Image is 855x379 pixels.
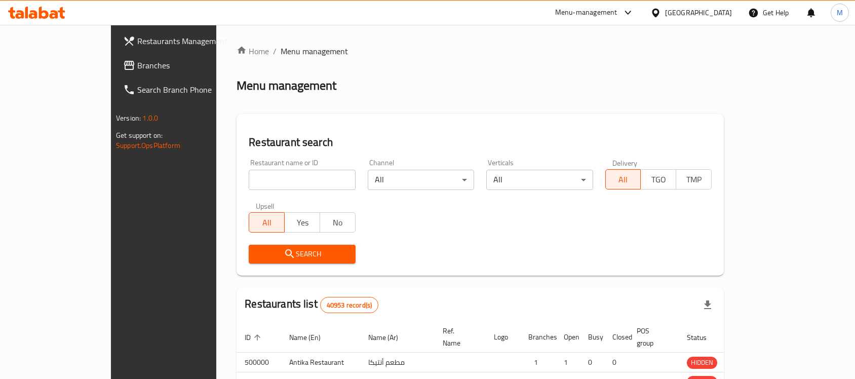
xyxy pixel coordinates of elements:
label: Upsell [256,202,275,209]
button: TMP [676,169,712,189]
td: 0 [604,353,629,372]
li: / [273,45,277,57]
span: HIDDEN [687,357,717,368]
span: All [253,215,281,230]
span: Menu management [281,45,348,57]
span: Search Branch Phone [137,84,246,96]
nav: breadcrumb [237,45,724,57]
span: Get support on: [116,129,163,142]
span: Name (Ar) [368,331,411,344]
a: Branches [115,53,254,78]
span: Version: [116,111,141,125]
span: Yes [289,215,316,230]
span: Status [687,331,720,344]
span: No [324,215,352,230]
div: Export file [695,293,720,317]
td: 1 [556,353,580,372]
a: Restaurants Management [115,29,254,53]
td: 1 [520,353,556,372]
div: Total records count [320,297,378,313]
th: Branches [520,322,556,353]
button: No [320,212,356,233]
span: TGO [645,172,672,187]
a: Search Branch Phone [115,78,254,102]
span: Name (En) [289,331,334,344]
button: Yes [284,212,320,233]
div: HIDDEN [687,357,717,369]
button: TGO [640,169,676,189]
span: Search [257,248,347,260]
th: Busy [580,322,604,353]
a: Support.OpsPlatform [116,139,180,152]
h2: Restaurant search [249,135,712,150]
span: All [610,172,637,187]
div: Menu-management [555,7,617,19]
h2: Menu management [237,78,336,94]
td: مطعم أنتيكا [360,353,435,372]
label: Delivery [612,159,638,166]
span: ID [245,331,264,344]
span: TMP [680,172,708,187]
input: Search for restaurant name or ID.. [249,170,355,190]
span: 40953 record(s) [321,300,378,310]
div: All [486,170,593,190]
span: 1.0.0 [142,111,158,125]
button: All [605,169,641,189]
span: M [837,7,843,18]
button: Search [249,245,355,263]
th: Closed [604,322,629,353]
div: [GEOGRAPHIC_DATA] [665,7,732,18]
span: Ref. Name [443,325,474,349]
span: Restaurants Management [137,35,246,47]
td: 0 [580,353,604,372]
button: All [249,212,285,233]
th: Logo [486,322,520,353]
div: All [368,170,474,190]
td: Antika Restaurant [281,353,360,372]
span: Branches [137,59,246,71]
th: Open [556,322,580,353]
span: POS group [637,325,667,349]
h2: Restaurants list [245,296,378,313]
td: 500000 [237,353,281,372]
